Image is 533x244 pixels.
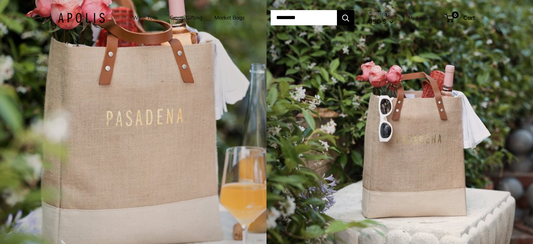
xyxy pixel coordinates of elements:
a: My Account [408,14,433,22]
input: Search... [271,10,337,25]
span: USD $ [368,18,386,25]
button: USD $ [368,16,394,27]
span: Cart [463,14,475,21]
a: Market Bags [214,13,245,23]
span: Currency [368,8,394,18]
a: 0 Cart [445,12,475,23]
a: Wine Tote [133,13,158,23]
img: Apolis [58,13,105,23]
button: Search [337,10,354,25]
a: Group Gifting [170,13,202,23]
span: 0 [452,11,459,18]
